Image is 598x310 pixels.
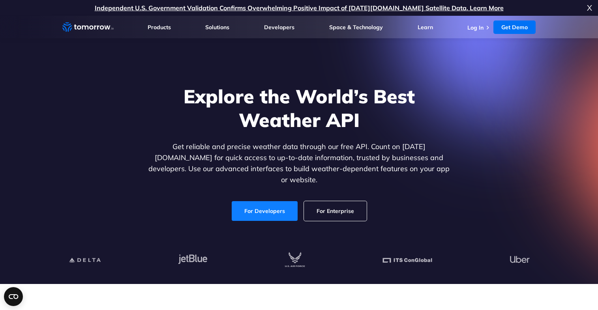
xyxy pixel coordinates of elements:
[467,24,484,31] a: Log In
[62,21,114,33] a: Home link
[329,24,383,31] a: Space & Technology
[147,141,452,185] p: Get reliable and precise weather data through our free API. Count on [DATE][DOMAIN_NAME] for quic...
[148,24,171,31] a: Products
[147,84,452,132] h1: Explore the World’s Best Weather API
[304,201,367,221] a: For Enterprise
[95,4,504,12] a: Independent U.S. Government Validation Confirms Overwhelming Positive Impact of [DATE][DOMAIN_NAM...
[264,24,294,31] a: Developers
[232,201,298,221] a: For Developers
[205,24,229,31] a: Solutions
[493,21,536,34] a: Get Demo
[4,287,23,306] button: Open CMP widget
[418,24,433,31] a: Learn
